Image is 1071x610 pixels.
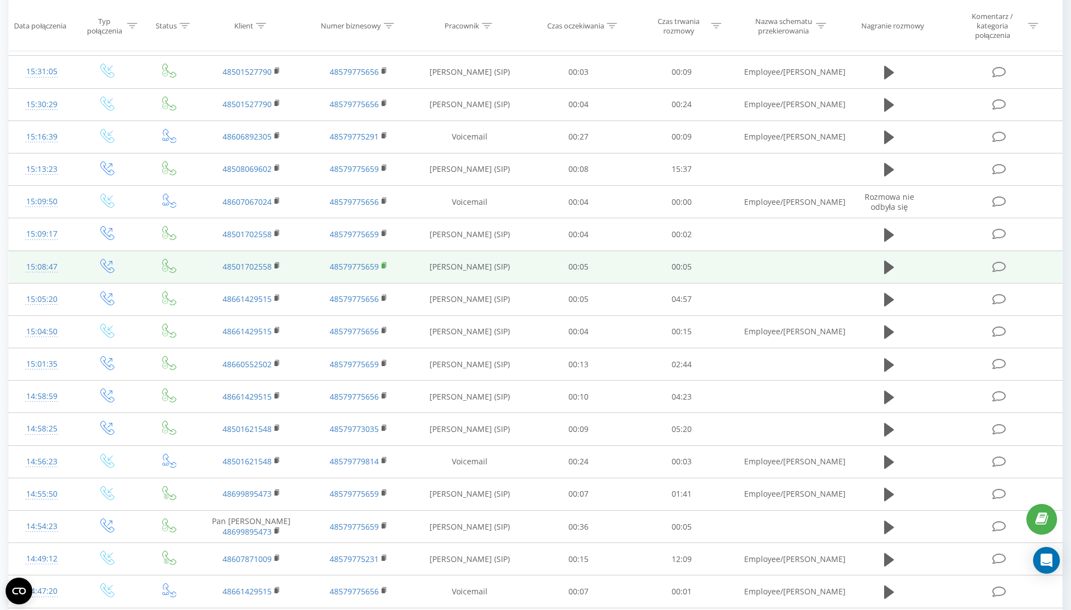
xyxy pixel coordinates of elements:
[20,94,64,116] div: 15:30:29
[754,16,813,35] div: Nazwa schematu przekierowania
[156,21,177,31] div: Status
[630,251,732,283] td: 00:05
[412,511,527,543] td: [PERSON_NAME] (SIP)
[330,261,379,272] a: 48579775659
[330,586,379,597] a: 48579775656
[630,153,732,185] td: 15:37
[1033,547,1060,574] div: Open Intercom Messenger
[527,543,630,575] td: 00:15
[223,326,272,337] a: 48661429515
[20,451,64,473] div: 14:56:23
[445,21,479,31] div: Pracownik
[630,283,732,315] td: 04:57
[223,196,272,207] a: 48607067024
[330,66,379,77] a: 48579775656
[223,456,272,467] a: 48501621548
[20,61,64,83] div: 15:31:05
[223,261,272,272] a: 48501702558
[20,158,64,180] div: 15:13:23
[198,511,305,543] td: Pan [PERSON_NAME]
[630,575,732,608] td: 00:01
[733,121,840,153] td: Employee/[PERSON_NAME]
[412,413,527,445] td: [PERSON_NAME] (SIP)
[412,478,527,510] td: [PERSON_NAME] (SIP)
[223,359,272,369] a: 48660552502
[330,326,379,337] a: 48579775656
[330,554,379,564] a: 48579775231
[6,578,32,604] button: Open CMP widget
[20,418,64,440] div: 14:58:25
[630,478,732,510] td: 01:41
[733,56,840,88] td: Employee/[PERSON_NAME]
[223,99,272,109] a: 48501527790
[527,283,630,315] td: 00:05
[412,348,527,381] td: [PERSON_NAME] (SIP)
[330,229,379,239] a: 48579775659
[412,186,527,218] td: Voicemail
[527,186,630,218] td: 00:04
[14,21,66,31] div: Data połączenia
[20,191,64,213] div: 15:09:50
[630,315,732,348] td: 00:15
[733,88,840,121] td: Employee/[PERSON_NAME]
[960,12,1025,40] div: Komentarz / kategoria połączenia
[412,315,527,348] td: [PERSON_NAME] (SIP)
[412,381,527,413] td: [PERSON_NAME] (SIP)
[527,251,630,283] td: 00:05
[865,191,914,212] span: Rozmowa nie odbyła się
[223,586,272,597] a: 48661429515
[733,315,840,348] td: Employee/[PERSON_NAME]
[20,483,64,505] div: 14:55:50
[630,445,732,478] td: 00:03
[630,348,732,381] td: 02:44
[330,521,379,532] a: 48579775659
[223,131,272,142] a: 48606892305
[861,21,924,31] div: Nagranie rozmowy
[330,359,379,369] a: 48579775659
[20,223,64,245] div: 15:09:17
[649,16,708,35] div: Czas trwania rozmowy
[223,391,272,402] a: 48661429515
[330,456,379,467] a: 48579779814
[412,56,527,88] td: [PERSON_NAME] (SIP)
[733,478,840,510] td: Employee/[PERSON_NAME]
[527,218,630,251] td: 00:04
[630,511,732,543] td: 00:05
[223,554,272,564] a: 48607871009
[330,294,379,304] a: 48579775656
[527,88,630,121] td: 00:04
[84,16,124,35] div: Typ połączenia
[223,164,272,174] a: 48508069602
[733,543,840,575] td: Employee/[PERSON_NAME]
[733,445,840,478] td: Employee/[PERSON_NAME]
[527,348,630,381] td: 00:13
[223,66,272,77] a: 48501527790
[630,381,732,413] td: 04:23
[20,353,64,375] div: 15:01:35
[412,251,527,283] td: [PERSON_NAME] (SIP)
[630,543,732,575] td: 12:09
[733,186,840,218] td: Employee/[PERSON_NAME]
[330,391,379,402] a: 48579775656
[527,381,630,413] td: 00:10
[527,315,630,348] td: 00:04
[547,21,604,31] div: Czas oczekiwania
[527,56,630,88] td: 00:03
[412,543,527,575] td: [PERSON_NAME] (SIP)
[630,88,732,121] td: 00:24
[223,488,272,499] a: 48699895473
[527,413,630,445] td: 00:09
[630,186,732,218] td: 00:00
[330,488,379,499] a: 48579775659
[223,294,272,304] a: 48661429515
[527,153,630,185] td: 00:08
[412,121,527,153] td: Voicemail
[330,424,379,434] a: 48579773035
[630,56,732,88] td: 00:09
[234,21,253,31] div: Klient
[330,99,379,109] a: 48579775656
[733,575,840,608] td: Employee/[PERSON_NAME]
[412,218,527,251] td: [PERSON_NAME] (SIP)
[412,575,527,608] td: Voicemail
[412,153,527,185] td: [PERSON_NAME] (SIP)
